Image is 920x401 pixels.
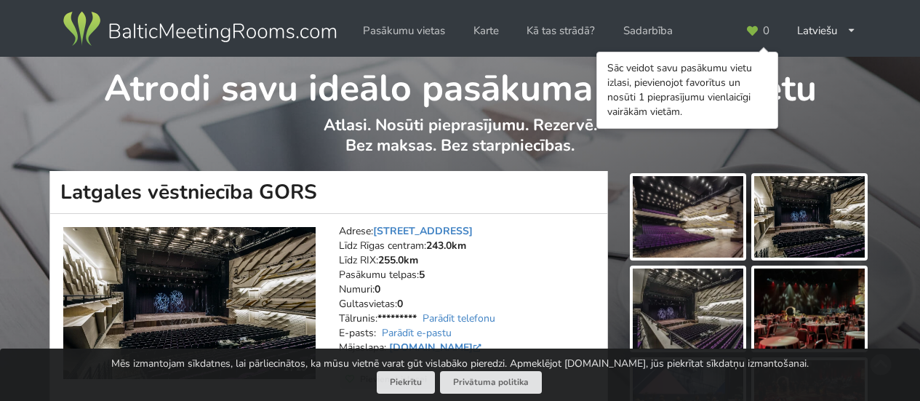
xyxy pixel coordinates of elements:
[607,61,767,119] div: Sāc veidot savu pasākumu vietu izlasi, pievienojot favorītus un nosūti 1 pieprasījumu vienlaicīgi...
[63,227,316,379] img: Koncertzāle | Rēzekne | Latgales vēstniecība GORS
[389,341,484,354] a: [DOMAIN_NAME]
[419,268,425,282] strong: 5
[516,17,605,45] a: Kā tas strādā?
[423,311,495,325] a: Parādīt telefonu
[397,297,403,311] strong: 0
[377,371,435,394] button: Piekrītu
[754,269,865,350] img: Latgales vēstniecība GORS | Rēzekne | Pasākumu vieta - galerijas bilde
[373,224,473,238] a: [STREET_ADDRESS]
[613,17,683,45] a: Sadarbība
[63,227,316,379] a: Koncertzāle | Rēzekne | Latgales vēstniecība GORS 1 / 25
[60,9,339,49] img: Baltic Meeting Rooms
[353,17,455,45] a: Pasākumu vietas
[375,282,380,296] strong: 0
[787,17,866,45] div: Latviešu
[754,176,865,258] img: Latgales vēstniecība GORS | Rēzekne | Pasākumu vieta - galerijas bilde
[50,115,870,171] p: Atlasi. Nosūti pieprasījumu. Rezervē. Bez maksas. Bez starpniecības.
[463,17,509,45] a: Karte
[50,57,870,112] h1: Atrodi savu ideālo pasākuma norises vietu
[440,371,542,394] a: Privātuma politika
[378,253,418,267] strong: 255.0km
[49,171,608,214] h1: Latgales vēstniecība GORS
[633,176,743,258] img: Latgales vēstniecība GORS | Rēzekne | Pasākumu vieta - galerijas bilde
[426,239,466,253] strong: 243.0km
[339,224,597,370] address: Adrese: Līdz Rīgas centram: Līdz RIX: Pasākumu telpas: Numuri: Gultasvietas: Tālrunis: E-pasts: M...
[763,25,769,36] span: 0
[633,269,743,350] img: Latgales vēstniecība GORS | Rēzekne | Pasākumu vieta - galerijas bilde
[382,326,452,340] a: Parādīt e-pastu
